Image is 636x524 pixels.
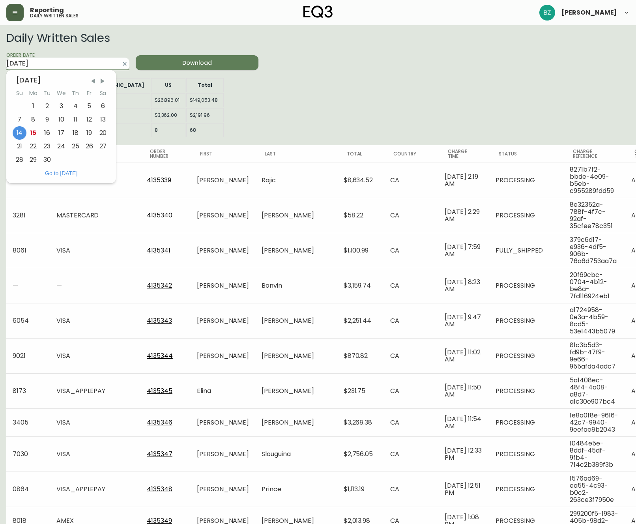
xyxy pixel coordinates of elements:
[147,449,172,458] a: 4135347
[16,89,23,97] abbr: Sunday
[147,351,173,360] a: 4135344
[50,338,140,373] td: VISA
[384,145,438,163] th: Country
[147,211,172,220] a: 4135340
[50,198,140,233] td: MASTERCARD
[6,32,388,44] h2: Daily Written Sales
[563,163,625,198] td: 8271b7f2-bbde-4e09-b5eb-c955289fdd59
[87,89,92,97] abbr: Friday
[337,338,384,373] td: $870.82
[438,145,489,163] th: Charge Time
[186,93,224,107] td: $149,053.48
[13,140,26,153] div: Sun Sep 21 2025
[563,436,625,472] td: 10484e5e-8ddf-45df-9fb4-714c2b389f3b
[26,153,40,167] div: Mon Sep 29 2025
[54,126,69,140] div: Wed Sep 17 2025
[82,113,96,126] div: Fri Sep 12 2025
[6,233,50,268] td: 8061
[186,108,224,122] td: $2,191.96
[191,233,255,268] td: [PERSON_NAME]
[191,268,255,303] td: [PERSON_NAME]
[337,163,384,198] td: $8,634.52
[563,145,625,163] th: Charge Reference
[6,338,50,373] td: 9021
[40,140,54,153] div: Tue Sep 23 2025
[489,373,563,408] td: PROCESSING
[54,99,69,113] div: Wed Sep 03 2025
[384,233,438,268] td: CA
[255,303,337,338] td: [PERSON_NAME]
[26,113,40,126] div: Mon Sep 08 2025
[29,89,37,97] abbr: Monday
[30,13,79,18] h5: daily written sales
[69,126,82,140] div: Thu Sep 18 2025
[191,303,255,338] td: [PERSON_NAME]
[50,233,140,268] td: VISA
[69,99,82,113] div: Thu Sep 04 2025
[489,436,563,472] td: PROCESSING
[384,198,438,233] td: CA
[151,108,185,122] td: $3,362.00
[337,408,384,436] td: $3,268.38
[563,472,625,507] td: 1576ad69-ea55-4c93-b0c2-263ce3f7950e
[191,338,255,373] td: [PERSON_NAME]
[136,55,259,70] button: Download
[151,78,185,92] th: US
[337,268,384,303] td: $3,159.74
[563,373,625,408] td: 5a1408ec-48f4-4a08-a8d7-a1c30e907bc4
[337,373,384,408] td: $231.75
[69,140,82,153] div: Thu Sep 25 2025
[384,436,438,472] td: CA
[191,408,255,436] td: [PERSON_NAME]
[96,99,110,113] div: Sat Sep 06 2025
[6,268,50,303] td: —
[26,140,40,153] div: Mon Sep 22 2025
[96,140,110,153] div: Sat Sep 27 2025
[438,198,489,233] td: [DATE] 2:29 AM
[489,145,563,163] th: Status
[489,233,563,268] td: FULLY_SHIPPED
[6,58,117,70] input: mm/dd/yyyy
[54,140,69,153] div: Wed Sep 24 2025
[99,77,107,85] span: Next Month
[438,163,489,198] td: [DATE] 2:19 AM
[255,472,337,507] td: Prince
[255,233,337,268] td: [PERSON_NAME]
[147,418,172,427] a: 4135346
[255,408,337,436] td: [PERSON_NAME]
[6,472,50,507] td: 0864
[337,198,384,233] td: $58.22
[96,113,110,126] div: Sat Sep 13 2025
[13,126,26,140] div: Sun Sep 14 2025
[563,338,625,373] td: 81c3b5d3-fd9b-47f9-9e66-955afda4adc7
[255,163,337,198] td: Rajic
[438,408,489,436] td: [DATE] 11:54 AM
[438,268,489,303] td: [DATE] 8:23 AM
[142,58,253,68] span: Download
[563,268,625,303] td: 20f69cbc-0704-4b12-be8a-7fd116924eb1
[82,99,96,113] div: Fri Sep 05 2025
[539,5,555,21] img: 603957c962080f772e6770b96f84fb5c
[561,9,617,16] span: [PERSON_NAME]
[16,77,107,84] div: [DATE]
[147,485,172,494] a: 4135348
[384,303,438,338] td: CA
[43,89,51,97] abbr: Tuesday
[6,436,50,472] td: 7030
[147,316,172,325] a: 4135343
[489,408,563,436] td: PROCESSING
[6,373,50,408] td: 8173
[438,436,489,472] td: [DATE] 12:33 PM
[40,99,54,113] div: Tue Sep 02 2025
[72,89,79,97] abbr: Thursday
[50,472,140,507] td: VISA_APPLEPAY
[384,472,438,507] td: CA
[337,472,384,507] td: $1,113.19
[186,78,224,92] th: Total
[384,163,438,198] td: CA
[89,77,97,85] span: Previous Month
[186,123,224,137] td: 68
[96,126,110,140] div: Sat Sep 20 2025
[489,198,563,233] td: PROCESSING
[337,145,384,163] th: Total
